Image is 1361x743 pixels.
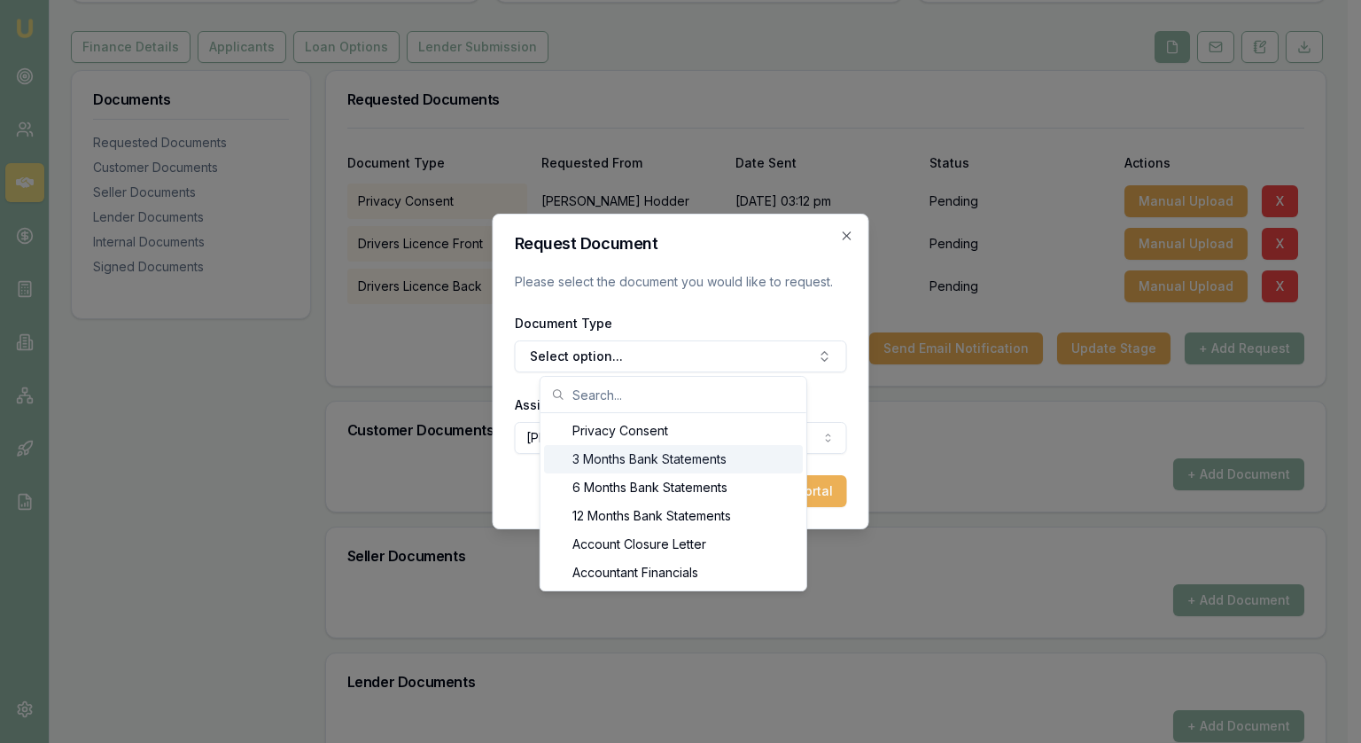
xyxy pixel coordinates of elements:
div: Account Closure Letter [544,530,803,559]
label: Assigned Client [515,397,612,412]
input: Search... [572,377,796,412]
button: Select option... [515,340,847,372]
label: Document Type [515,316,612,331]
p: Please select the document you would like to request. [515,273,847,291]
div: Search... [541,413,806,590]
div: 6 Months Bank Statements [544,473,803,502]
div: 3 Months Bank Statements [544,445,803,473]
div: Privacy Consent [544,417,803,445]
div: Accountant Financials [544,559,803,587]
h2: Request Document [515,236,847,252]
div: 12 Months Bank Statements [544,502,803,530]
div: Accountant Letter [544,587,803,615]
